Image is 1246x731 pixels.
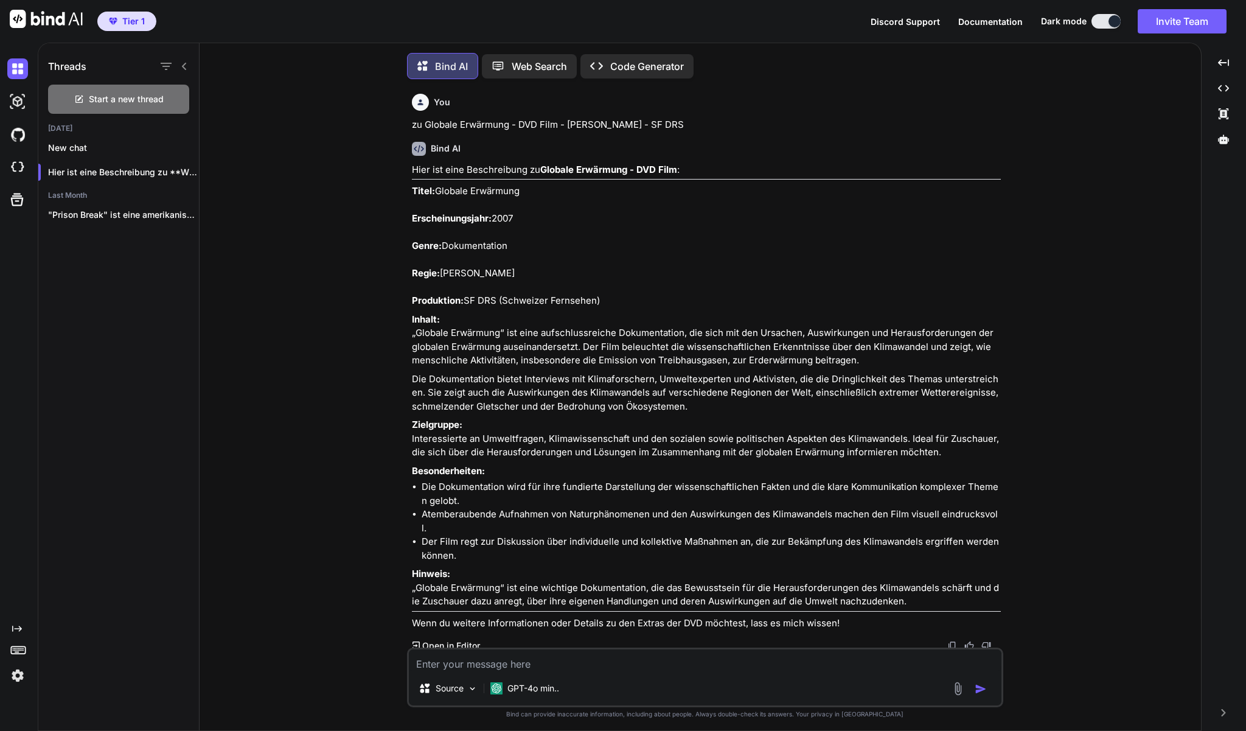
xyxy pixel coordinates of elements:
[467,684,478,694] img: Pick Models
[48,59,86,74] h1: Threads
[97,12,156,31] button: premiumTier 1
[48,142,199,154] p: New chat
[422,480,1001,508] li: Die Dokumentation wird für ihre fundierte Darstellung der wissenschaftlichen Fakten und die klare...
[412,617,1001,631] p: Wenn du weitere Informationen oder Details zu den Extras der DVD möchtest, lass es mich wissen!
[434,96,450,108] h6: You
[507,682,559,694] p: GPT-4o min..
[7,58,28,79] img: darkChat
[407,710,1003,719] p: Bind can provide inaccurate information, including about people. Always double-check its answers....
[7,157,28,178] img: cloudideIcon
[38,191,199,200] h2: Last Month
[412,118,1001,132] p: zu Globale Erwärmung - DVD Film - [PERSON_NAME] - SF DRS
[1138,9,1227,33] button: Invite Team
[422,535,1001,562] li: Der Film regt zur Diskussion über individuelle und kollektive Maßnahmen an, die zur Bekämpfung de...
[964,641,974,651] img: like
[122,15,145,27] span: Tier 1
[412,568,450,579] strong: Hinweis:
[540,164,677,175] strong: Globale Erwärmung - DVD Film
[412,313,440,325] strong: Inhalt:
[7,124,28,145] img: githubDark
[435,59,468,74] p: Bind AI
[951,682,965,696] img: attachment
[958,15,1023,28] button: Documentation
[975,683,987,695] img: icon
[512,59,567,74] p: Web Search
[412,295,464,306] strong: Produktion:
[412,567,1001,609] p: „Globale Erwärmung“ ist eine wichtige Dokumentation, die das Bewusstsein für die Herausforderunge...
[48,209,199,221] p: "Prison Break" ist eine amerikanische Fernsehserie, die...
[412,163,1001,177] p: Hier ist eine Beschreibung zu :
[38,124,199,133] h2: [DATE]
[431,142,461,155] h6: Bind AI
[610,59,684,74] p: Code Generator
[947,641,957,651] img: copy
[436,682,464,694] p: Source
[981,641,991,651] img: dislike
[412,313,1001,368] p: „Globale Erwärmung“ ist eine aufschlussreiche Dokumentation, die sich mit den Ursachen, Auswirkun...
[7,665,28,686] img: settings
[871,16,940,27] span: Discord Support
[412,212,492,224] strong: Erscheinungsjahr:
[89,93,164,105] span: Start a new thread
[412,418,1001,460] p: Interessierte an Umweltfragen, Klimawissenschaft und den sozialen sowie politischen Aspekten des ...
[48,166,199,178] p: Hier ist eine Beschreibung zu **Whitney ...
[422,640,480,652] p: Open in Editor
[422,508,1001,535] li: Atemberaubende Aufnahmen von Naturphänomenen und den Auswirkungen des Klimawandels machen den Fil...
[412,267,440,279] strong: Regie:
[10,10,83,28] img: Bind AI
[1041,15,1087,27] span: Dark mode
[871,15,940,28] button: Discord Support
[412,184,1001,308] p: Globale Erwärmung 2007 Dokumentation [PERSON_NAME] SF DRS (Schweizer Fernsehen)
[958,16,1023,27] span: Documentation
[109,18,117,25] img: premium
[412,465,485,477] strong: Besonderheiten:
[412,240,442,251] strong: Genre:
[412,419,462,430] strong: Zielgruppe:
[412,185,435,197] strong: Titel:
[412,372,1001,414] p: Die Dokumentation bietet Interviews mit Klimaforschern, Umweltexperten und Aktivisten, die die Dr...
[7,91,28,112] img: darkAi-studio
[490,682,503,694] img: GPT-4o mini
